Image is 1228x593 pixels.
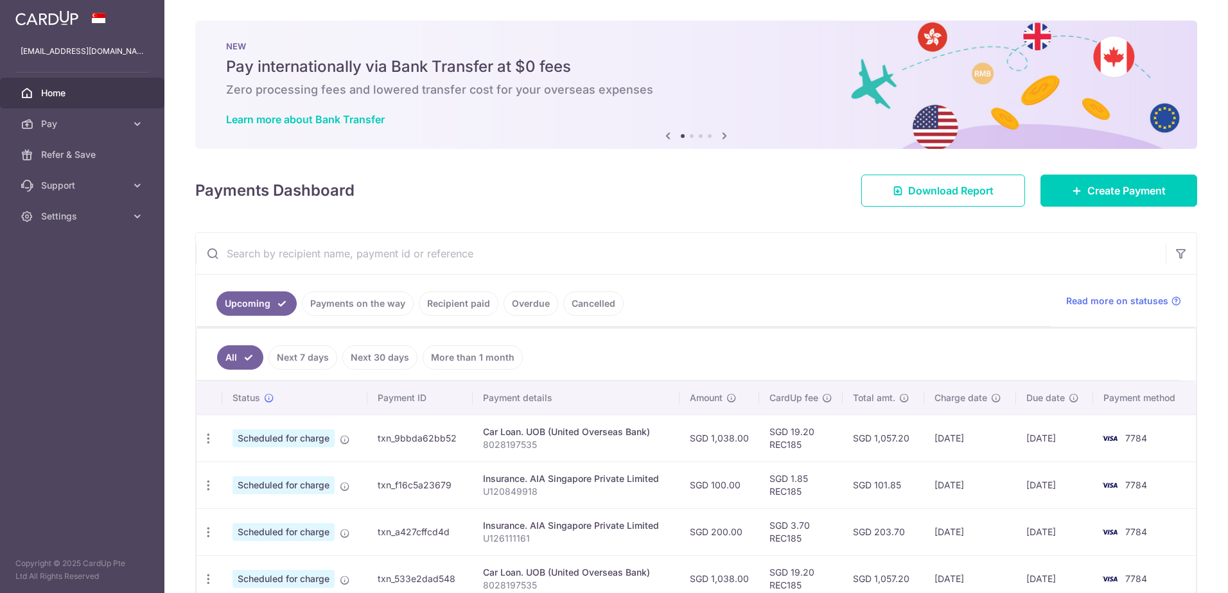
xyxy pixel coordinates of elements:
a: Payments on the way [302,291,414,316]
span: Charge date [934,391,987,404]
div: Car Loan. UOB (United Overseas Bank) [483,566,669,579]
td: SGD 1,038.00 [680,415,759,461]
img: CardUp [15,10,78,26]
td: [DATE] [1016,508,1093,555]
td: SGD 1,057.20 [843,415,924,461]
a: Next 30 days [342,345,417,370]
img: Bank Card [1097,571,1123,587]
td: SGD 101.85 [843,461,924,508]
td: SGD 203.70 [843,508,924,555]
td: [DATE] [924,508,1016,555]
p: NEW [226,41,1166,51]
span: Pay [41,117,126,130]
a: Recipient paid [419,291,498,316]
span: 7784 [1125,433,1147,443]
span: Amount [690,391,723,404]
p: [EMAIL_ADDRESS][DOMAIN_NAME] [21,45,144,58]
span: Status [232,391,260,404]
input: Search by recipient name, payment id or reference [196,233,1166,274]
h6: Zero processing fees and lowered transfer cost for your overseas expenses [226,82,1166,98]
td: SGD 200.00 [680,508,759,555]
a: Create Payment [1040,175,1197,207]
h5: Pay internationally via Bank Transfer at $0 fees [226,56,1166,77]
span: Scheduled for charge [232,570,335,588]
p: 8028197535 [483,438,669,451]
div: Insurance. AIA Singapore Private Limited [483,519,669,532]
td: SGD 100.00 [680,461,759,508]
span: Support [41,179,126,192]
td: [DATE] [1016,415,1093,461]
div: Insurance. AIA Singapore Private Limited [483,472,669,485]
img: Bank transfer banner [195,21,1197,149]
th: Payment details [473,381,680,415]
span: Refer & Save [41,148,126,161]
td: txn_f16c5a23679 [367,461,472,508]
img: Bank Card [1097,524,1123,540]
a: Learn more about Bank Transfer [226,113,385,126]
span: 7784 [1125,573,1147,584]
p: 8028197535 [483,579,669,592]
span: 7784 [1125,479,1147,490]
span: 7784 [1125,526,1147,537]
span: Settings [41,210,126,223]
p: U120849918 [483,485,669,498]
th: Payment method [1093,381,1196,415]
a: Next 7 days [268,345,337,370]
th: Payment ID [367,381,472,415]
span: Total amt. [853,391,895,404]
td: SGD 1.85 REC185 [759,461,843,508]
span: Create Payment [1087,183,1166,198]
span: Scheduled for charge [232,476,335,494]
img: Bank Card [1097,477,1123,493]
span: Download Report [908,183,994,198]
a: All [217,345,263,370]
a: Overdue [504,291,558,316]
span: Read more on statuses [1066,295,1168,307]
a: Upcoming [216,291,297,316]
td: [DATE] [1016,461,1093,508]
div: Car Loan. UOB (United Overseas Bank) [483,425,669,438]
span: Home [41,87,126,99]
a: Read more on statuses [1066,295,1181,307]
td: SGD 19.20 REC185 [759,415,843,461]
p: U126111161 [483,532,669,545]
a: Download Report [861,175,1025,207]
td: [DATE] [924,415,1016,461]
span: Due date [1026,391,1065,404]
td: [DATE] [924,461,1016,508]
td: txn_a427cffcd4d [367,508,472,555]
span: CardUp fee [769,391,818,404]
a: More than 1 month [423,345,523,370]
td: txn_9bbda62bb52 [367,415,472,461]
a: Cancelled [563,291,624,316]
h4: Payments Dashboard [195,179,355,202]
td: SGD 3.70 REC185 [759,508,843,555]
img: Bank Card [1097,431,1123,446]
span: Scheduled for charge [232,429,335,447]
span: Scheduled for charge [232,523,335,541]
